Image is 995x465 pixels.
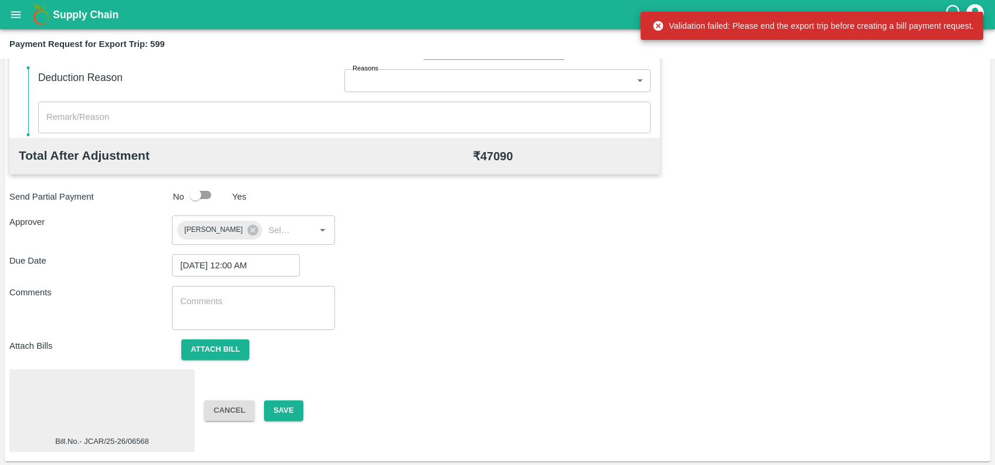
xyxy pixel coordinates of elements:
[944,4,964,25] div: customer-support
[177,224,249,236] span: [PERSON_NAME]
[177,221,262,240] div: [PERSON_NAME]
[173,190,184,203] p: No
[652,15,974,36] div: Validation failed: Please end the export trip before creating a bill payment request.
[264,222,297,237] input: Select approver
[9,286,172,299] p: Comments
[264,400,303,421] button: Save
[53,9,119,21] b: Supply Chain
[9,39,165,49] b: Payment Request for Export Trip: 599
[9,190,168,203] p: Send Partial Payment
[315,222,330,237] button: Open
[19,149,150,162] b: Total After Adjustment
[29,3,53,26] img: logo
[232,190,246,203] p: Yes
[353,64,378,73] label: Reasons
[9,254,172,267] p: Due Date
[964,2,986,27] div: account of current user
[9,215,172,228] p: Approver
[38,69,344,86] h6: Deduction Reason
[204,400,255,421] button: Cancel
[9,339,172,352] p: Attach Bills
[53,6,944,23] a: Supply Chain
[55,436,149,447] span: Bill.No.- JCAR/25-26/06568
[181,339,249,360] button: Attach bill
[172,254,292,277] input: Choose date, selected date is Oct 6, 2025
[2,1,29,28] button: open drawer
[473,150,513,163] b: ₹ 47090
